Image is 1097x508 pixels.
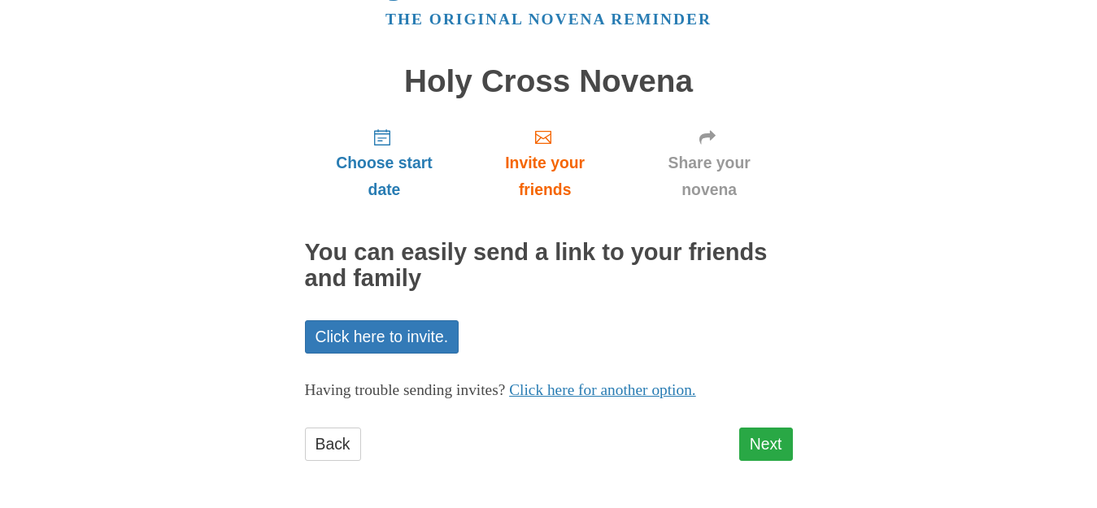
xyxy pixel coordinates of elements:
a: The original novena reminder [385,11,712,28]
a: Choose start date [305,115,464,211]
span: Invite your friends [480,150,609,203]
h1: Holy Cross Novena [305,64,793,99]
a: Click here to invite. [305,320,459,354]
a: Next [739,428,793,461]
a: Share your novena [626,115,793,211]
span: Share your novena [642,150,777,203]
a: Back [305,428,361,461]
span: Having trouble sending invites? [305,381,506,398]
a: Click here for another option. [509,381,696,398]
h2: You can easily send a link to your friends and family [305,240,793,292]
a: Invite your friends [464,115,625,211]
span: Choose start date [321,150,448,203]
